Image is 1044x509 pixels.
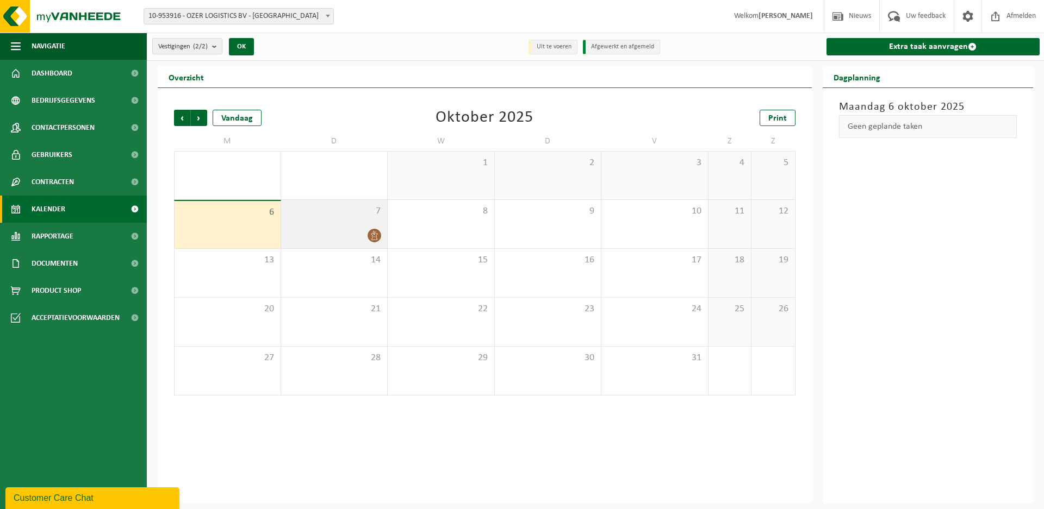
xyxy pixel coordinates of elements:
[180,303,275,315] span: 20
[714,157,746,169] span: 4
[229,38,254,55] button: OK
[32,114,95,141] span: Contactpersonen
[393,352,489,364] span: 29
[759,12,813,20] strong: [PERSON_NAME]
[180,206,275,218] span: 6
[607,254,703,266] span: 17
[180,352,275,364] span: 27
[144,9,333,24] span: 10-953916 - OZER LOGISTICS BV - ROTTERDAM
[500,254,596,266] span: 16
[436,110,533,126] div: Oktober 2025
[839,99,1017,115] h3: Maandag 6 oktober 2025
[32,60,72,87] span: Dashboard
[158,39,208,55] span: Vestigingen
[174,110,190,126] span: Vorige
[393,303,489,315] span: 22
[287,352,382,364] span: 28
[191,110,207,126] span: Volgende
[529,40,577,54] li: Uit te voeren
[388,131,495,151] td: W
[500,303,596,315] span: 23
[180,254,275,266] span: 13
[393,254,489,266] span: 15
[393,157,489,169] span: 1
[714,303,746,315] span: 25
[500,157,596,169] span: 2
[144,8,334,24] span: 10-953916 - OZER LOGISTICS BV - ROTTERDAM
[287,205,382,217] span: 7
[213,110,262,126] div: Vandaag
[760,110,796,126] a: Print
[607,303,703,315] span: 24
[823,66,891,87] h2: Dagplanning
[709,131,752,151] td: Z
[32,168,74,196] span: Contracten
[826,38,1040,55] a: Extra taak aanvragen
[607,205,703,217] span: 10
[32,223,73,250] span: Rapportage
[174,131,281,151] td: M
[714,205,746,217] span: 11
[583,40,660,54] li: Afgewerkt en afgemeld
[152,38,222,54] button: Vestigingen(2/2)
[757,303,789,315] span: 26
[32,141,72,168] span: Gebruikers
[757,157,789,169] span: 5
[500,352,596,364] span: 30
[5,485,182,509] iframe: chat widget
[500,205,596,217] span: 9
[32,304,120,331] span: Acceptatievoorwaarden
[32,196,65,223] span: Kalender
[495,131,602,151] td: D
[287,303,382,315] span: 21
[32,33,65,60] span: Navigatie
[607,157,703,169] span: 3
[607,352,703,364] span: 31
[601,131,709,151] td: V
[393,205,489,217] span: 8
[32,87,95,114] span: Bedrijfsgegevens
[757,205,789,217] span: 12
[768,114,787,123] span: Print
[287,254,382,266] span: 14
[757,254,789,266] span: 19
[751,131,795,151] td: Z
[281,131,388,151] td: D
[158,66,215,87] h2: Overzicht
[839,115,1017,138] div: Geen geplande taken
[714,254,746,266] span: 18
[32,250,78,277] span: Documenten
[193,43,208,50] count: (2/2)
[32,277,81,304] span: Product Shop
